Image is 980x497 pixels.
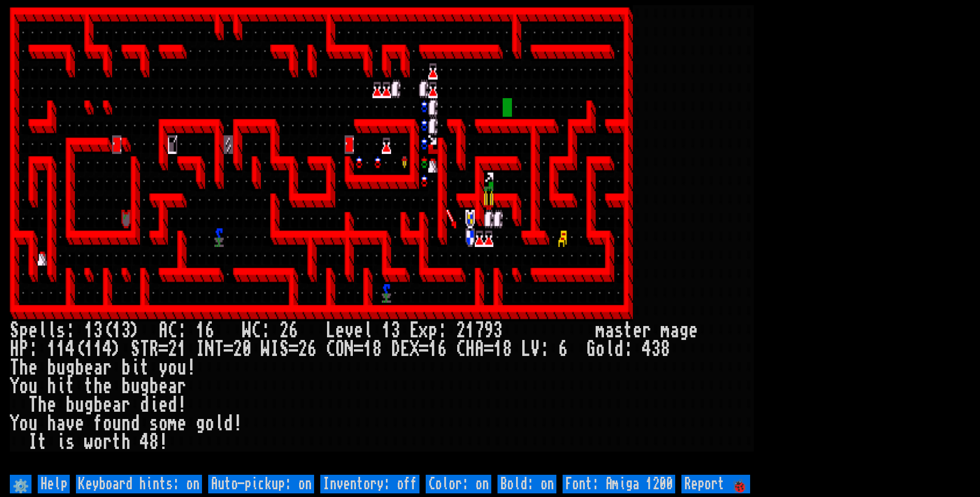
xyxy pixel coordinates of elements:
[121,321,131,340] div: 3
[19,340,28,359] div: P
[345,321,354,340] div: v
[168,396,177,414] div: d
[177,359,186,377] div: u
[335,321,345,340] div: e
[159,396,168,414] div: e
[94,433,103,452] div: o
[121,377,131,396] div: b
[586,340,596,359] div: G
[131,377,140,396] div: u
[426,475,491,493] input: Color: on
[596,321,605,340] div: m
[252,321,261,340] div: C
[56,433,66,452] div: i
[475,321,484,340] div: 7
[10,359,19,377] div: T
[28,396,38,414] div: T
[661,340,670,359] div: 8
[149,433,159,452] div: 8
[224,414,233,433] div: d
[168,321,177,340] div: C
[261,340,270,359] div: W
[289,321,298,340] div: 6
[159,321,168,340] div: A
[214,340,224,359] div: T
[121,433,131,452] div: h
[558,340,568,359] div: 6
[94,340,103,359] div: 1
[196,414,205,433] div: g
[233,340,242,359] div: 2
[28,433,38,452] div: I
[410,321,419,340] div: E
[493,340,503,359] div: 1
[121,396,131,414] div: r
[149,377,159,396] div: b
[614,321,624,340] div: s
[66,321,75,340] div: :
[307,340,317,359] div: 6
[103,414,112,433] div: o
[47,414,56,433] div: h
[651,340,661,359] div: 3
[326,321,335,340] div: L
[75,396,84,414] div: u
[75,340,84,359] div: (
[493,321,503,340] div: 3
[208,475,314,493] input: Auto-pickup: on
[140,433,149,452] div: 4
[168,377,177,396] div: a
[345,340,354,359] div: N
[10,414,19,433] div: Y
[94,396,103,414] div: b
[84,377,94,396] div: t
[19,359,28,377] div: h
[19,377,28,396] div: o
[112,321,121,340] div: 1
[168,359,177,377] div: o
[140,396,149,414] div: d
[149,340,159,359] div: R
[84,340,94,359] div: 1
[605,340,614,359] div: l
[10,377,19,396] div: Y
[679,321,689,340] div: g
[56,414,66,433] div: a
[391,321,400,340] div: 3
[28,414,38,433] div: u
[670,321,679,340] div: a
[177,321,186,340] div: :
[279,340,289,359] div: S
[75,414,84,433] div: e
[28,359,38,377] div: e
[76,475,202,493] input: Keyboard hints: on
[103,377,112,396] div: e
[484,340,493,359] div: =
[103,433,112,452] div: r
[335,340,345,359] div: O
[354,340,363,359] div: =
[94,359,103,377] div: a
[428,340,438,359] div: 1
[372,340,382,359] div: 8
[540,340,549,359] div: :
[131,414,140,433] div: d
[56,377,66,396] div: i
[382,321,391,340] div: 1
[261,321,270,340] div: :
[94,377,103,396] div: h
[66,340,75,359] div: 4
[242,321,252,340] div: W
[177,340,186,359] div: 1
[47,377,56,396] div: h
[47,396,56,414] div: e
[47,359,56,377] div: b
[224,340,233,359] div: =
[75,359,84,377] div: b
[689,321,698,340] div: e
[642,340,651,359] div: 4
[681,475,750,493] input: Report 🐞
[149,396,159,414] div: i
[112,414,121,433] div: u
[196,340,205,359] div: I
